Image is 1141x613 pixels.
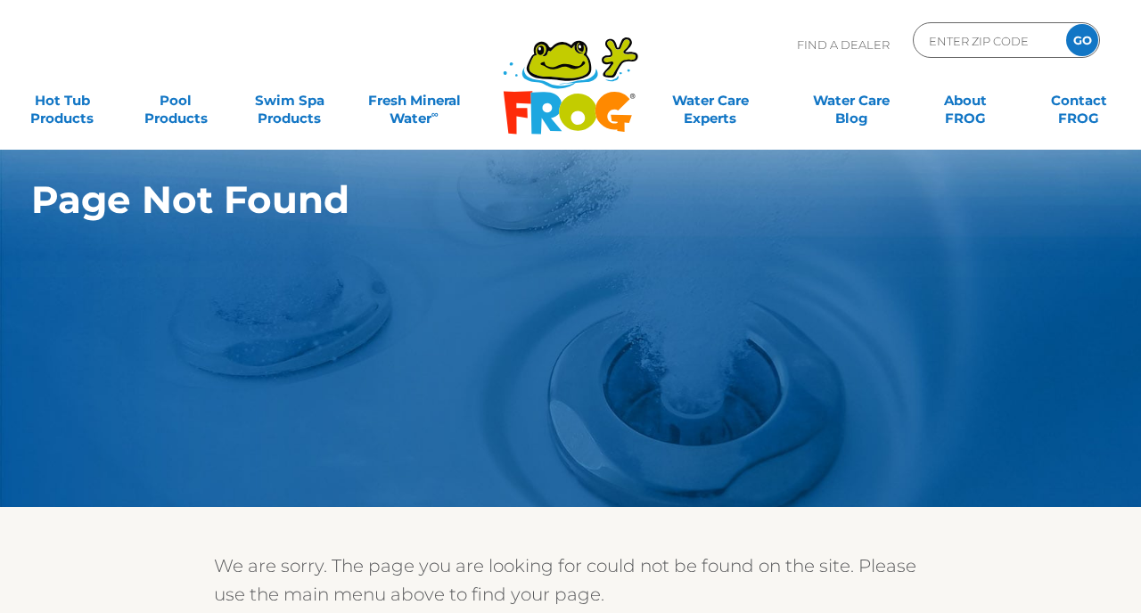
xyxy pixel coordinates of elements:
[1035,83,1123,119] a: ContactFROG
[214,552,927,609] p: We are sorry. The page you are looking for could not be found on the site. Please use the main me...
[31,178,1023,221] h1: Page Not Found
[921,83,1009,119] a: AboutFROG
[431,108,439,120] sup: ∞
[18,83,106,119] a: Hot TubProducts
[638,83,782,119] a: Water CareExperts
[1066,24,1098,56] input: GO
[808,83,896,119] a: Water CareBlog
[245,83,333,119] a: Swim SpaProducts
[797,22,890,67] p: Find A Dealer
[132,83,220,119] a: PoolProducts
[927,28,1047,53] input: Zip Code Form
[359,83,470,119] a: Fresh MineralWater∞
